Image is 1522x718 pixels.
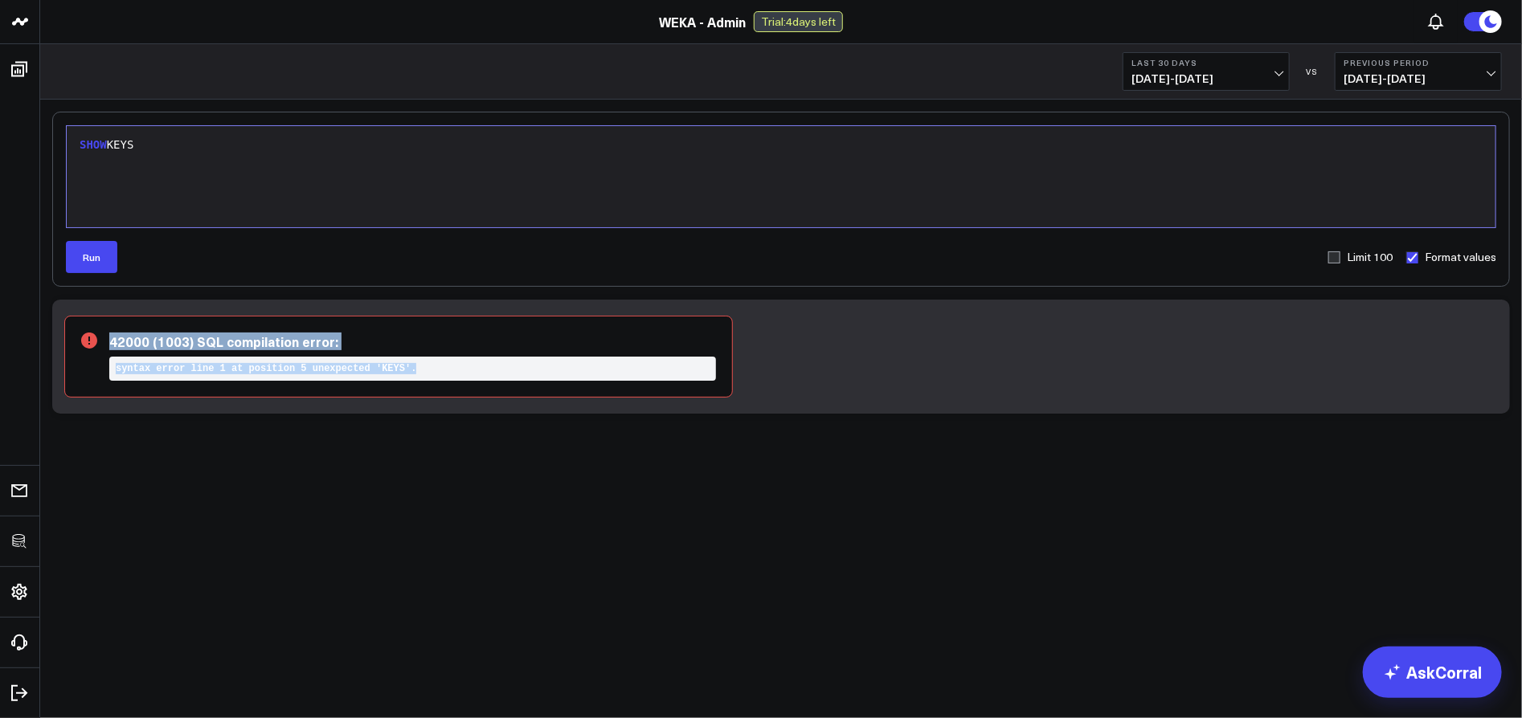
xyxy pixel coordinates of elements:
[75,137,1487,153] div: KEYS
[1298,67,1327,76] div: VS
[80,138,107,151] span: SHOW
[1363,647,1502,698] a: AskCorral
[754,11,843,32] div: Trial: 4 days left
[1123,52,1290,91] button: Last 30 Days[DATE]-[DATE]
[66,241,117,273] button: Run
[1344,58,1493,67] b: Previous Period
[1328,251,1393,263] label: Limit 100
[109,357,716,381] div: syntax error line 1 at position 5 unexpected 'KEYS'.
[659,13,746,31] a: WEKA - Admin
[1131,58,1281,67] b: Last 30 Days
[1131,72,1281,85] span: [DATE] - [DATE]
[1335,52,1502,91] button: Previous Period[DATE]-[DATE]
[109,332,716,350] div: 42000 (1003) SQL compilation error:
[1344,72,1493,85] span: [DATE] - [DATE]
[1405,251,1496,263] label: Format values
